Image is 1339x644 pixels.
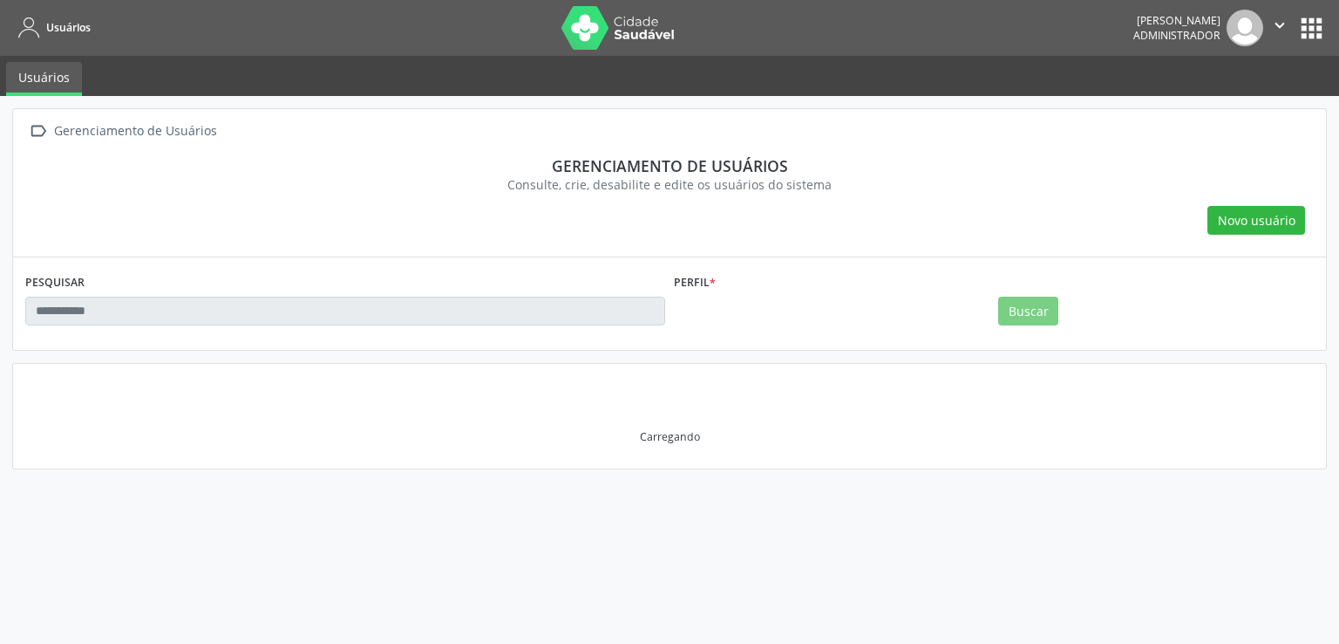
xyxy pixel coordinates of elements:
div: Gerenciamento de Usuários [51,119,220,144]
div: Carregando [640,429,700,444]
span: Usuários [46,20,91,35]
a: Usuários [6,62,82,96]
button: Buscar [998,297,1058,326]
label: Perfil [674,270,716,297]
label: PESQUISAR [25,270,85,297]
a:  Gerenciamento de Usuários [25,119,220,144]
a: Usuários [12,13,91,42]
button: apps [1296,13,1327,44]
span: Novo usuário [1218,211,1295,230]
i:  [1270,16,1289,35]
img: img [1227,10,1263,46]
span: Administrador [1133,28,1220,43]
button:  [1263,10,1296,46]
i:  [25,119,51,144]
button: Novo usuário [1207,206,1305,236]
div: [PERSON_NAME] [1133,13,1220,28]
div: Consulte, crie, desabilite e edite os usuários do sistema [37,175,1302,194]
div: Gerenciamento de usuários [37,156,1302,175]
